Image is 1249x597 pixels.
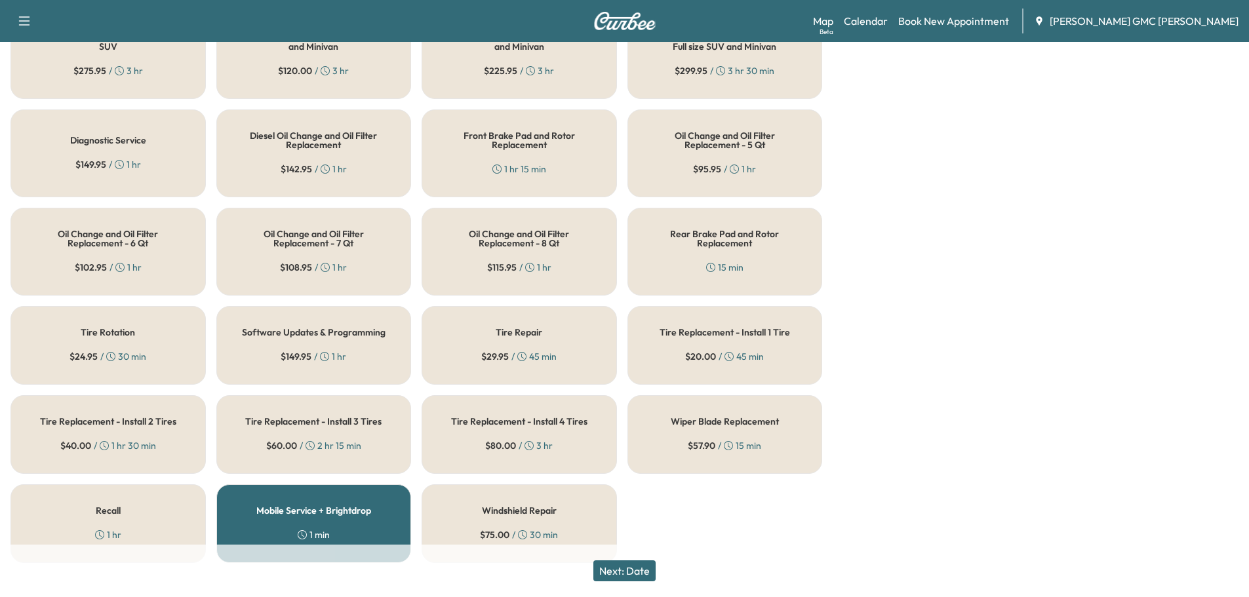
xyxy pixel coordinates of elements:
div: / 3 hr [485,439,553,452]
div: / 45 min [685,350,764,363]
div: / 1 hr [75,261,142,274]
h5: Wiper Blade Replacement [671,417,779,426]
h5: Tire Replacement - Install 1 Tire [660,328,790,337]
div: / 3 hr 30 min [675,64,774,77]
div: / 1 hr [281,350,346,363]
h5: Front Brake Pad and Rotor Replacement [443,131,595,149]
span: $ 275.95 [73,64,106,77]
a: MapBeta [813,13,833,29]
span: $ 57.90 [688,439,715,452]
span: $ 60.00 [266,439,297,452]
span: $ 142.95 [281,163,312,176]
h5: Exterior Vehicle Detail - Full size SUV and Minivan [238,33,390,51]
h5: Interior & Exterior Vehicle Detail - Full size SUV and Minivan [649,33,801,51]
span: $ 75.00 [480,528,509,541]
div: / 1 hr [281,163,347,176]
h5: Diesel Oil Change and Oil Filter Replacement [238,131,390,149]
div: / 45 min [481,350,557,363]
div: / 1 hr [487,261,551,274]
span: $ 149.95 [281,350,311,363]
h5: Diagnostic Service [70,136,146,145]
div: / 30 min [69,350,146,363]
div: / 1 hr 30 min [60,439,156,452]
div: / 3 hr [278,64,349,77]
h5: Oil Change and Oil Filter Replacement - 5 Qt [649,131,801,149]
div: 1 hr 15 min [492,163,546,176]
span: $ 299.95 [675,64,707,77]
div: / 1 hr [280,261,347,274]
h5: Tire Rotation [81,328,135,337]
span: $ 80.00 [485,439,516,452]
h5: Software Updates & Programming [242,328,386,337]
div: / 1 hr [75,158,141,171]
span: $ 149.95 [75,158,106,171]
div: / 1 hr [693,163,756,176]
h5: Mobile Service + Brightdrop [256,506,371,515]
span: [PERSON_NAME] GMC [PERSON_NAME] [1050,13,1239,29]
span: $ 40.00 [60,439,91,452]
h5: Tire Replacement - Install 2 Tires [40,417,176,426]
span: $ 102.95 [75,261,107,274]
div: / 30 min [480,528,558,541]
a: Calendar [844,13,888,29]
h5: Rear Brake Pad and Rotor Replacement [649,229,801,248]
div: / 2 hr 15 min [266,439,361,452]
h5: Interior Vehicle Detail - Full size SUV and Minivan [443,33,595,51]
span: $ 225.95 [484,64,517,77]
span: $ 115.95 [487,261,517,274]
span: $ 20.00 [685,350,716,363]
button: Next: Date [593,560,656,581]
h5: Tire Replacement - Install 4 Tires [451,417,587,426]
h5: Windshield Repair [482,506,557,515]
span: $ 29.95 [481,350,509,363]
a: Book New Appointment [898,13,1009,29]
h5: Tire Replacement - Install 3 Tires [245,417,382,426]
span: $ 95.95 [693,163,721,176]
div: 1 min [298,528,330,541]
h5: Oil Change and Oil Filter Replacement - 6 Qt [32,229,184,248]
h5: Tire Repair [496,328,542,337]
h5: Interior & Exterior Vehicle Detail - SUV [32,33,184,51]
span: $ 120.00 [278,64,312,77]
div: Beta [820,27,833,37]
span: $ 24.95 [69,350,98,363]
div: / 3 hr [73,64,143,77]
div: / 15 min [688,439,761,452]
h5: Recall [96,506,121,515]
h5: Oil Change and Oil Filter Replacement - 8 Qt [443,229,595,248]
img: Curbee Logo [593,12,656,30]
h5: Oil Change and Oil Filter Replacement - 7 Qt [238,229,390,248]
span: $ 108.95 [280,261,312,274]
div: 15 min [706,261,743,274]
div: / 3 hr [484,64,554,77]
div: 1 hr [95,528,121,541]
